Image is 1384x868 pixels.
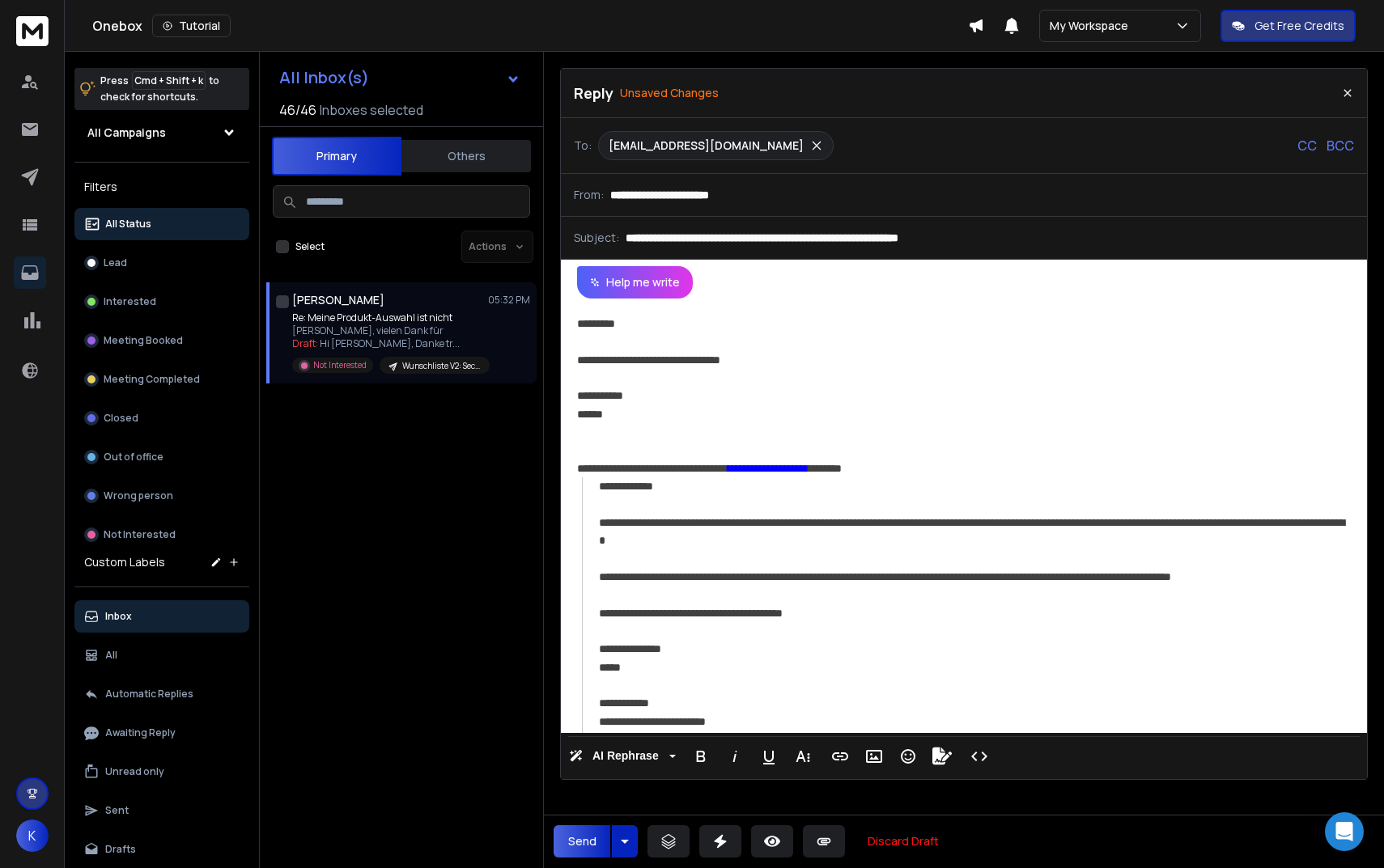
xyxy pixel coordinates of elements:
button: All Campaigns [74,116,249,149]
span: AI Rephrase [589,749,662,763]
button: Awaiting Reply [74,717,249,749]
button: Others [401,138,531,174]
p: Reply [574,82,613,104]
button: Signature [927,740,957,773]
p: Awaiting Reply [105,726,176,739]
h3: Inboxes selected [320,100,423,120]
p: My Workspace [1050,18,1135,34]
p: Not Interested [313,359,367,371]
button: Unread only [74,756,249,788]
p: All [105,649,117,662]
p: 05:32 PM [488,294,530,307]
button: Send [554,825,610,857]
p: Drafts [105,843,136,856]
button: Underline (⌘U) [754,740,784,773]
p: Press to check for shortcuts. [100,73,219,105]
button: Not Interested [74,519,249,551]
button: K [16,819,49,852]
p: Lead [104,256,127,269]
p: Unread only [105,765,164,778]
button: Sent [74,794,249,827]
p: BCC [1327,136,1354,155]
button: Out of office [74,441,249,473]
p: Sent [105,804,129,817]
p: [EMAIL_ADDRESS][DOMAIN_NAME] [609,138,804,154]
span: 46 / 46 [279,100,316,120]
button: Emoticons [893,740,923,773]
button: Inbox [74,600,249,633]
button: Insert Image (⌘P) [859,740,889,773]
button: Bold (⌘B) [686,740,716,773]
p: Wunschliste V2: Second Incentive [402,360,480,372]
span: Cmd + Shift + k [132,71,206,90]
button: All Inbox(s) [266,61,533,94]
div: Onebox [92,15,968,37]
button: Get Free Credits [1221,10,1356,42]
p: From: [574,187,604,203]
p: CC [1297,136,1317,155]
label: Select [295,240,325,253]
p: Closed [104,412,138,425]
button: Code View [964,740,995,773]
p: All Status [105,218,151,231]
p: To: [574,138,592,154]
button: Automatic Replies [74,678,249,710]
button: Tutorial [152,15,231,37]
button: Drafts [74,833,249,866]
button: Discard Draft [855,825,952,857]
button: All Status [74,208,249,240]
button: AI Rephrase [566,740,679,773]
button: Insert Link (⌘K) [825,740,855,773]
h1: All Campaigns [87,125,166,141]
p: Wrong person [104,489,173,502]
span: Hi [PERSON_NAME], Danke tr ... [320,337,460,350]
h1: All Inbox(s) [279,70,369,86]
p: Meeting Booked [104,334,183,347]
p: Get Free Credits [1255,18,1344,34]
p: Subject: [574,230,619,246]
h3: Custom Labels [84,554,165,570]
h3: Filters [74,176,249,198]
p: Meeting Completed [104,373,200,386]
p: [PERSON_NAME], vielen Dank für [292,324,486,337]
button: Wrong person [74,480,249,512]
button: Help me write [577,266,693,299]
p: Re: Meine Produkt-Auswahl ist nicht [292,311,486,324]
p: Not Interested [104,528,176,541]
button: Italic (⌘I) [720,740,750,773]
p: Out of office [104,451,163,464]
p: Interested [104,295,156,308]
button: Meeting Completed [74,363,249,396]
button: Interested [74,286,249,318]
button: Lead [74,247,249,279]
span: Draft: [292,337,318,350]
div: Open Intercom Messenger [1325,812,1364,851]
button: More Text [788,740,818,773]
p: Automatic Replies [105,688,193,701]
p: Unsaved Changes [620,85,719,101]
button: Primary [272,137,401,176]
button: All [74,639,249,671]
button: Meeting Booked [74,324,249,357]
p: Inbox [105,610,132,623]
h1: [PERSON_NAME] [292,292,384,308]
button: Closed [74,402,249,434]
